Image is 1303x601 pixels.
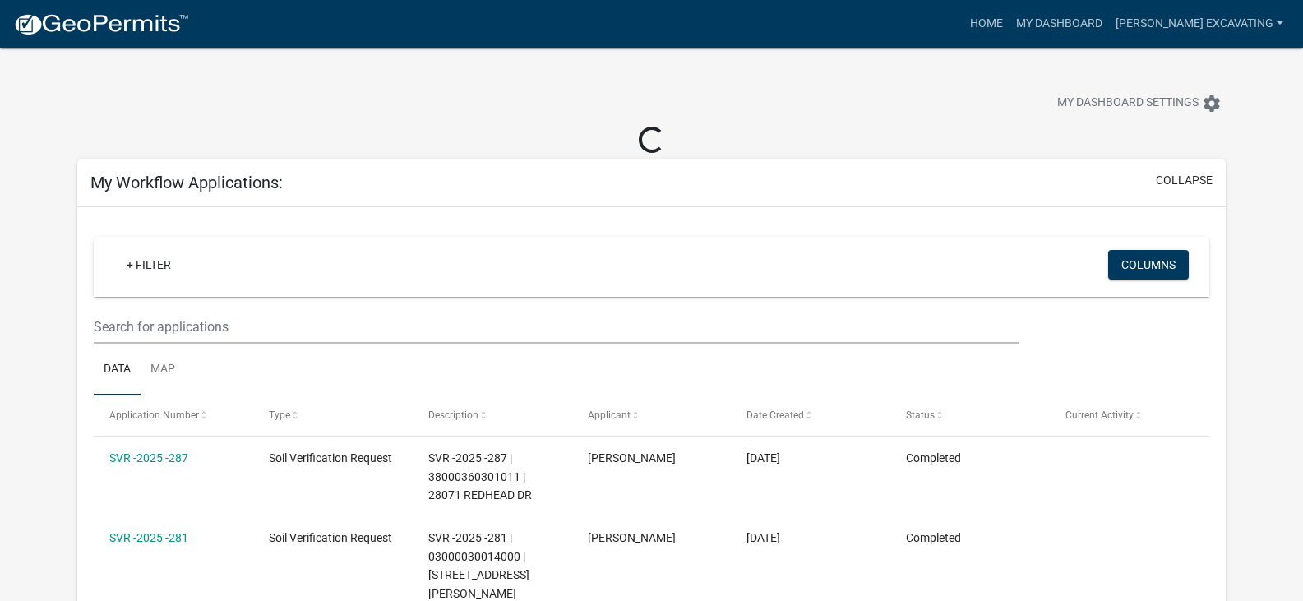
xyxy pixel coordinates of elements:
datatable-header-cell: Current Activity [1049,395,1208,435]
a: [PERSON_NAME] Excavating [1109,8,1290,39]
a: Map [141,344,185,396]
span: 08/26/2025 [746,451,780,465]
a: My Dashboard [1010,8,1109,39]
h5: My Workflow Applications: [90,173,283,192]
span: Soil Verification Request [269,451,392,465]
a: Data [94,344,141,396]
datatable-header-cell: Status [890,395,1050,435]
input: Search for applications [94,310,1019,344]
datatable-header-cell: Description [413,395,572,435]
span: Completed [906,531,961,544]
span: cory budke [588,531,676,544]
a: + Filter [113,250,184,280]
datatable-header-cell: Applicant [571,395,731,435]
span: Soil Verification Request [269,531,392,544]
span: Date Created [746,409,804,421]
datatable-header-cell: Type [253,395,413,435]
span: Applicant [588,409,631,421]
button: collapse [1156,172,1213,189]
datatable-header-cell: Date Created [731,395,890,435]
datatable-header-cell: Application Number [94,395,253,435]
a: Home [963,8,1010,39]
span: SVR -2025 -281 | 03000030014000 | 27748 BREKKE LAKE RD [428,531,529,600]
span: cory budke [588,451,676,465]
button: Columns [1108,250,1189,280]
a: SVR -2025 -281 [109,531,188,544]
span: Description [428,409,478,421]
span: 08/21/2025 [746,531,780,544]
span: Completed [906,451,961,465]
span: My Dashboard Settings [1057,94,1199,113]
span: Current Activity [1065,409,1134,421]
span: Application Number [109,409,199,421]
span: Status [906,409,935,421]
span: SVR -2025 -287 | 38000360301011 | 28071 REDHEAD DR [428,451,532,502]
a: SVR -2025 -287 [109,451,188,465]
button: My Dashboard Settingssettings [1044,87,1235,119]
span: Type [269,409,290,421]
i: settings [1202,94,1222,113]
